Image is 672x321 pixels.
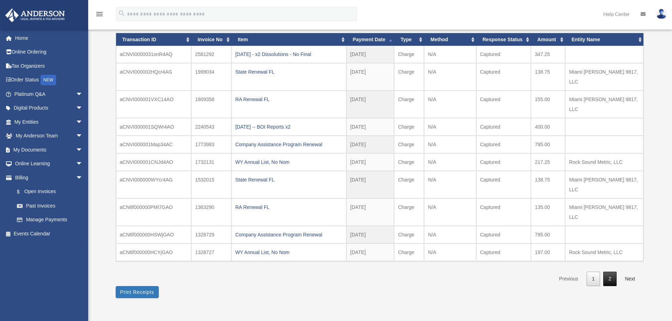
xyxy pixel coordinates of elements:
td: Miami [PERSON_NAME] 9817, LLC [565,63,643,91]
td: 400.00 [531,118,565,136]
td: aCNVI0000031onR4AQ [116,46,192,63]
td: Charge [394,91,424,118]
td: 2240543 [191,118,231,136]
a: 2 [603,272,617,286]
img: Anderson Advisors Platinum Portal [3,8,67,22]
a: Events Calendar [5,227,93,241]
td: Captured [476,226,531,243]
a: Manage Payments [10,213,93,227]
td: 155.00 [531,91,565,118]
a: My Documentsarrow_drop_down [5,143,93,157]
i: menu [95,10,104,18]
span: arrow_drop_down [76,115,90,129]
td: [DATE] [346,198,394,226]
td: [DATE] [346,226,394,243]
span: arrow_drop_down [76,171,90,185]
td: 1363290 [191,198,231,226]
td: N/A [424,91,476,118]
td: Charge [394,198,424,226]
td: aCN6f000000HSWjGAO [116,226,192,243]
span: $ [21,187,24,196]
div: NEW [41,75,56,85]
td: 217.25 [531,153,565,171]
a: Previous [554,272,583,286]
td: Captured [476,171,531,198]
td: N/A [424,226,476,243]
td: [DATE] [346,171,394,198]
a: Digital Productsarrow_drop_down [5,101,93,115]
div: Company Assistance Program Renewal [235,230,343,240]
td: Charge [394,46,424,63]
td: 2581292 [191,46,231,63]
td: 1999034 [191,63,231,91]
span: arrow_drop_down [76,143,90,157]
td: N/A [424,63,476,91]
td: 795.00 [531,226,565,243]
td: aCNVI000001SQWr4AO [116,118,192,136]
a: My Anderson Teamarrow_drop_down [5,129,93,143]
th: Invoice No: activate to sort column ascending [191,33,231,46]
th: Item: activate to sort column ascending [231,33,346,46]
td: Captured [476,243,531,261]
span: arrow_drop_down [76,157,90,171]
td: Captured [476,63,531,91]
a: Online Learningarrow_drop_down [5,157,93,171]
th: Response Status: activate to sort column ascending [476,33,531,46]
span: arrow_drop_down [76,87,90,101]
td: aCNVI000000WYcr4AG [116,171,192,198]
div: State Renewal FL [235,67,343,77]
td: Rock Sound Metric, LLC [565,243,643,261]
th: Amount: activate to sort column ascending [531,33,565,46]
td: 138.75 [531,171,565,198]
div: Company Assistance Program Renewal [235,140,343,149]
td: Charge [394,243,424,261]
td: 1532015 [191,171,231,198]
a: menu [95,12,104,18]
td: Charge [394,136,424,153]
td: [DATE] [346,243,394,261]
a: 1 [587,272,600,286]
td: N/A [424,136,476,153]
td: N/A [424,171,476,198]
td: Miami [PERSON_NAME] 9817, LLC [565,171,643,198]
th: Entity Name: activate to sort column ascending [565,33,643,46]
img: User Pic [656,9,667,19]
th: Type: activate to sort column ascending [394,33,424,46]
td: [DATE] [346,153,394,171]
td: 1809358 [191,91,231,118]
div: State Renewal FL [235,175,343,185]
a: My Entitiesarrow_drop_down [5,115,93,129]
td: Captured [476,46,531,63]
div: [DATE] - x2 Dissolutions - No Final [235,49,343,59]
span: arrow_drop_down [76,101,90,116]
td: Rock Sound Metric, LLC [565,153,643,171]
i: search [118,10,126,17]
th: Method: activate to sort column ascending [424,33,476,46]
a: Next [620,272,641,286]
td: N/A [424,243,476,261]
td: [DATE] [346,91,394,118]
td: Charge [394,153,424,171]
td: aCNVI000001VXC14AO [116,91,192,118]
td: aCN6f000000HCYjGAO [116,243,192,261]
td: 795.00 [531,136,565,153]
td: N/A [424,118,476,136]
td: Charge [394,226,424,243]
td: [DATE] [346,118,394,136]
td: 135.00 [531,198,565,226]
td: N/A [424,46,476,63]
td: Charge [394,118,424,136]
td: N/A [424,153,476,171]
div: WY Annual List, No Nom [235,247,343,257]
td: [DATE] [346,63,394,91]
td: 138.75 [531,63,565,91]
td: [DATE] [346,136,394,153]
div: [DATE] -- BOI Reports x2 [235,122,343,132]
td: 1773983 [191,136,231,153]
td: 1732131 [191,153,231,171]
a: $Open Invoices [10,185,93,199]
td: Miami [PERSON_NAME] 9817, LLC [565,91,643,118]
td: Captured [476,198,531,226]
div: RA Renewal FL [235,94,343,104]
td: aCNVI000001Map34AC [116,136,192,153]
